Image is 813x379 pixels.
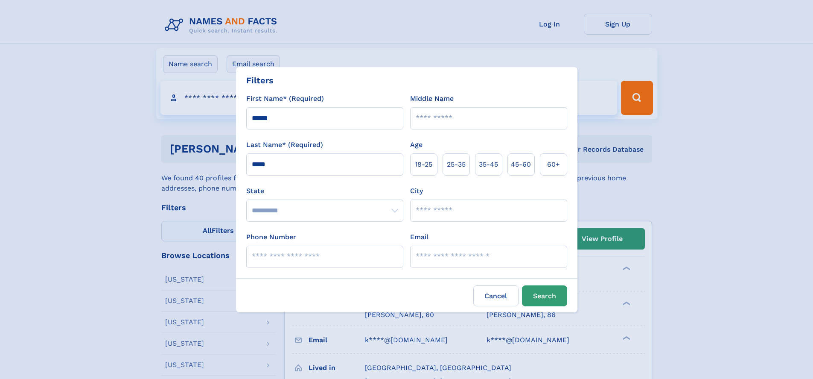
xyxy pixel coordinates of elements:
label: First Name* (Required) [246,94,324,104]
label: State [246,186,403,196]
label: Phone Number [246,232,296,242]
span: 25‑35 [447,159,466,170]
label: Email [410,232,428,242]
label: Last Name* (Required) [246,140,323,150]
div: Filters [246,74,274,87]
span: 45‑60 [511,159,531,170]
button: Search [522,285,567,306]
label: Age [410,140,423,150]
label: City [410,186,423,196]
span: 18‑25 [415,159,432,170]
span: 35‑45 [479,159,498,170]
span: 60+ [547,159,560,170]
label: Cancel [473,285,519,306]
label: Middle Name [410,94,454,104]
